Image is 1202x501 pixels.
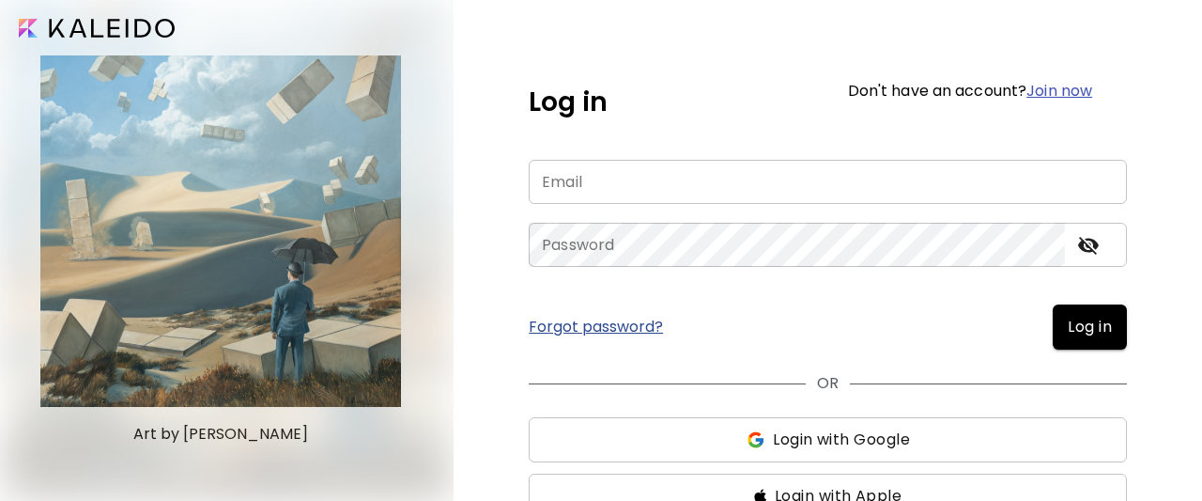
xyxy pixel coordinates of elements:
a: Join now [1026,80,1092,102]
p: OR [817,372,839,395]
h6: Don't have an account? [848,84,1093,99]
a: Forgot password? [529,320,663,335]
button: toggle password visibility [1072,229,1104,261]
img: ss [746,431,765,449]
h5: Log in [529,83,608,122]
button: ssLogin with Google [529,417,1127,462]
span: Log in [1068,316,1112,338]
button: Log in [1053,305,1127,350]
span: Login with Google [773,429,910,451]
